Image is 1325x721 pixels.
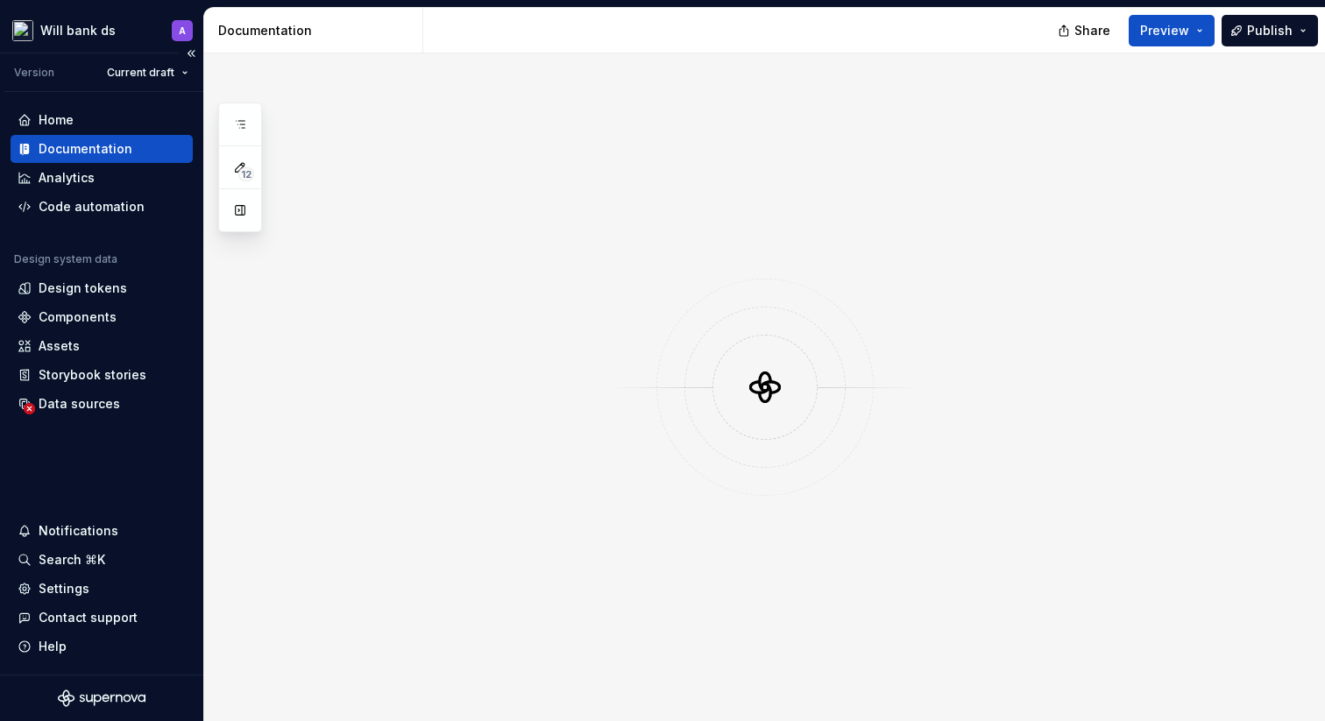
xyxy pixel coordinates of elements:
div: Will bank ds [40,22,116,39]
a: Data sources [11,390,193,418]
div: Documentation [39,140,132,158]
div: Components [39,308,117,326]
svg: Supernova Logo [58,689,145,707]
a: Storybook stories [11,361,193,389]
span: 12 [238,167,254,181]
div: Help [39,638,67,655]
div: Home [39,111,74,129]
a: Code automation [11,193,193,221]
div: Storybook stories [39,366,146,384]
span: Publish [1247,22,1293,39]
button: Share [1049,15,1122,46]
span: Current draft [107,66,174,80]
div: Search ⌘K [39,551,105,569]
a: Analytics [11,164,193,192]
div: Data sources [39,395,120,413]
div: Assets [39,337,80,355]
div: Settings [39,580,89,597]
button: Contact support [11,604,193,632]
button: Help [11,633,193,661]
button: Will bank dsA [4,11,200,49]
button: Preview [1129,15,1215,46]
a: Design tokens [11,274,193,302]
div: Analytics [39,169,95,187]
div: Code automation [39,198,145,216]
button: Current draft [99,60,196,85]
button: Notifications [11,517,193,545]
div: Version [14,66,54,80]
div: Notifications [39,522,118,540]
a: Components [11,303,193,331]
span: Preview [1140,22,1189,39]
button: Search ⌘K [11,546,193,574]
div: A [179,24,186,38]
a: Documentation [11,135,193,163]
div: Design tokens [39,279,127,297]
button: Publish [1222,15,1318,46]
a: Settings [11,575,193,603]
a: Assets [11,332,193,360]
a: Home [11,106,193,134]
div: Documentation [218,22,415,39]
button: Collapse sidebar [179,41,203,66]
div: Contact support [39,609,138,626]
img: 5ef8224e-fd7a-45c0-8e66-56d3552b678a.png [12,20,33,41]
span: Share [1074,22,1110,39]
div: Design system data [14,252,117,266]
